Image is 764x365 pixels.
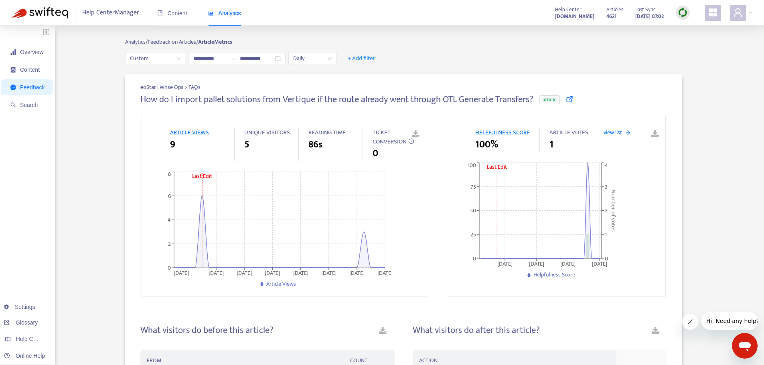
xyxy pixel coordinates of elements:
[377,268,393,278] tspan: [DATE]
[605,254,608,263] tspan: 0
[604,128,622,137] span: view list
[168,239,171,248] tspan: 2
[606,12,616,21] strong: 4621
[4,319,38,326] a: Glossary
[130,52,180,65] span: Custom
[168,191,171,200] tspan: 6
[193,171,213,181] tspan: Last Edit
[529,259,544,268] tspan: [DATE]
[125,37,198,46] span: Analytics/ Feedback on Articles/
[188,83,201,91] span: FAQs
[497,259,513,268] tspan: [DATE]
[4,304,35,310] a: Settings
[293,52,332,65] span: Daily
[168,215,171,224] tspan: 4
[475,137,498,152] span: 100%
[606,5,623,14] span: Articles
[605,182,608,192] tspan: 3
[198,37,232,46] strong: Article Metrics
[605,230,607,239] tspan: 1
[10,49,16,55] span: signal
[157,10,163,16] span: book
[308,137,322,152] span: 86s
[170,127,209,137] span: ARTICLE VIEWS
[475,127,530,137] span: HELPFULNESS SCORE
[265,268,280,278] tspan: [DATE]
[308,127,346,137] span: READING TIME
[470,230,476,239] tspan: 25
[184,83,188,92] span: >
[170,137,175,152] span: 9
[140,325,274,336] h4: What visitors do before this article?
[373,146,378,161] span: 0
[20,84,45,91] span: Feedback
[208,10,241,16] span: Analytics
[5,6,58,12] span: Hi. Need any help?
[732,333,758,359] iframe: Button to launch messaging window
[549,127,588,137] span: ARTICLE VOTES
[342,52,381,65] button: + Add filter
[678,8,688,18] img: sync.dc5367851b00ba804db3.png
[592,259,607,268] tspan: [DATE]
[608,190,618,232] tspan: Number of votes
[168,263,171,272] tspan: 0
[230,55,237,62] span: to
[605,206,608,216] tspan: 2
[468,161,476,170] tspan: 100
[20,67,40,73] span: Content
[208,10,214,16] span: area-chart
[209,268,224,278] tspan: [DATE]
[635,12,664,21] strong: [DATE] 07:02
[701,312,758,330] iframe: Message from company
[244,127,290,137] span: UNIQUE VISITORS
[625,130,631,135] span: arrow-right
[487,162,507,171] tspan: Last Edit
[605,161,608,170] tspan: 4
[635,5,656,14] span: Last Sync
[10,85,16,90] span: message
[349,268,365,278] tspan: [DATE]
[16,336,49,342] span: Help Centers
[470,182,476,192] tspan: 75
[413,325,540,336] h4: What visitors do after this article?
[708,8,718,17] span: appstore
[10,67,16,73] span: container
[140,83,184,92] span: eoStar | Whse Ops
[555,5,582,14] span: Help Center
[533,270,575,279] span: Helpfulness Score
[539,95,560,104] span: article
[561,259,576,268] tspan: [DATE]
[10,102,16,108] span: search
[230,55,237,62] span: swap-right
[321,268,336,278] tspan: [DATE]
[348,54,375,63] span: + Add filter
[20,102,38,108] span: Search
[82,5,139,20] span: Help Center Manager
[373,127,407,147] span: TICKET CONVERSION
[168,169,171,179] tspan: 8
[4,353,45,359] a: Online Help
[293,268,308,278] tspan: [DATE]
[12,7,68,18] img: Swifteq
[555,12,594,21] a: [DOMAIN_NAME]
[237,268,252,278] tspan: [DATE]
[157,10,187,16] span: Content
[733,8,743,17] span: user
[140,94,533,105] h4: How do I import pallet solutions from Vertique if the route already went through OTL Generate Tra...
[244,137,249,152] span: 5
[20,49,43,55] span: Overview
[266,279,296,288] span: Article Views
[549,137,553,152] span: 1
[174,268,189,278] tspan: [DATE]
[473,254,476,263] tspan: 0
[470,206,476,216] tspan: 50
[682,314,698,330] iframe: Close message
